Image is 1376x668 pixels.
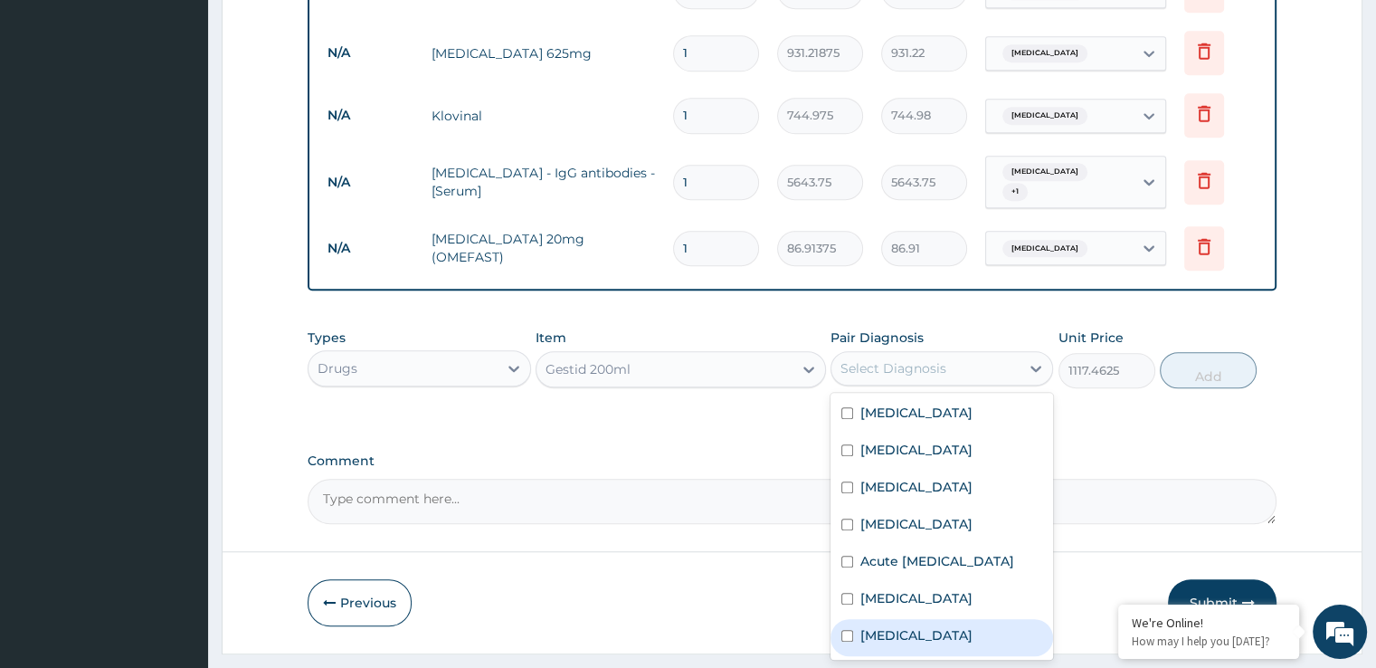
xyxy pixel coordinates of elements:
[1002,44,1087,62] span: [MEDICAL_DATA]
[860,441,973,459] label: [MEDICAL_DATA]
[308,453,1276,469] label: Comment
[308,579,412,626] button: Previous
[860,552,1014,570] label: Acute [MEDICAL_DATA]
[1168,579,1276,626] button: Submit
[860,404,973,422] label: [MEDICAL_DATA]
[860,589,973,607] label: [MEDICAL_DATA]
[318,359,357,377] div: Drugs
[422,155,663,209] td: [MEDICAL_DATA] - IgG antibodies - [Serum]
[860,626,973,644] label: [MEDICAL_DATA]
[422,221,663,275] td: [MEDICAL_DATA] 20mg (OMEFAST)
[840,359,946,377] div: Select Diagnosis
[9,462,345,525] textarea: Type your message and hit 'Enter'
[318,99,422,132] td: N/A
[105,212,250,395] span: We're online!
[422,35,663,72] td: [MEDICAL_DATA] 625mg
[422,98,663,134] td: Klovinal
[1002,107,1087,125] span: [MEDICAL_DATA]
[308,330,346,346] label: Types
[94,101,304,125] div: Chat with us now
[297,9,340,52] div: Minimize live chat window
[1132,615,1286,631] div: We're Online!
[318,232,422,265] td: N/A
[1002,240,1087,258] span: [MEDICAL_DATA]
[1002,183,1028,201] span: + 1
[1160,352,1257,388] button: Add
[536,329,566,347] label: Item
[860,478,973,496] label: [MEDICAL_DATA]
[860,515,973,533] label: [MEDICAL_DATA]
[33,91,73,136] img: d_794563401_company_1708531726252_794563401
[1132,634,1286,649] p: How may I help you today?
[318,36,422,70] td: N/A
[830,329,924,347] label: Pair Diagnosis
[318,166,422,199] td: N/A
[546,360,631,378] div: Gestid 200ml
[1002,163,1087,181] span: [MEDICAL_DATA]
[1058,329,1124,347] label: Unit Price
